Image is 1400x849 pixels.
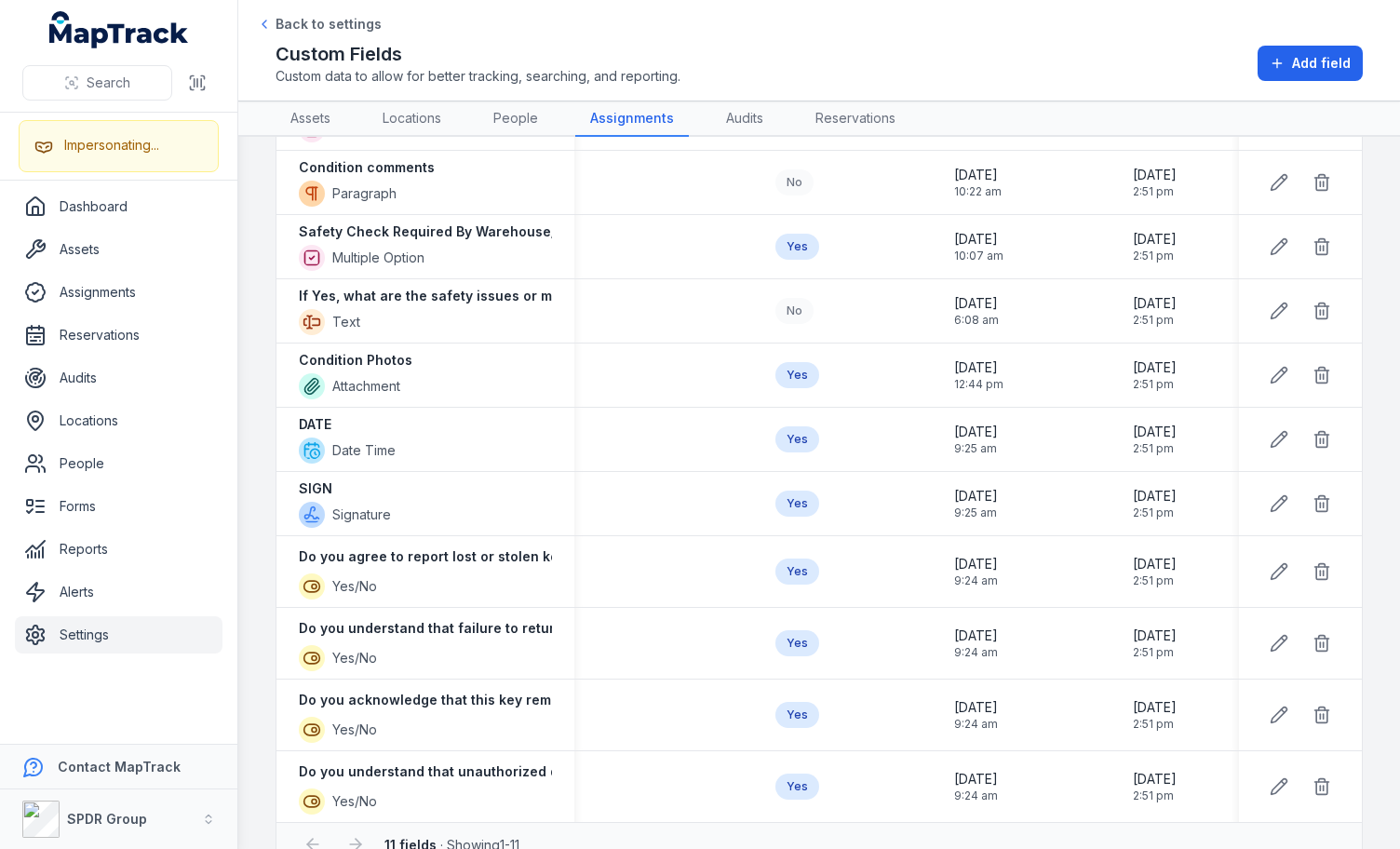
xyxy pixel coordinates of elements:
span: Yes/No [332,792,377,811]
span: [DATE] [954,166,1002,184]
a: MapTrack [49,11,189,48]
span: [DATE] [1133,294,1177,313]
time: 02/06/2025, 2:51:03 pm [1133,555,1177,588]
span: [DATE] [1133,166,1177,184]
span: [DATE] [954,487,998,505]
time: 02/06/2025, 2:51:03 pm [1133,770,1177,803]
span: Yes/No [332,649,377,667]
a: Forms [15,488,222,525]
time: 02/06/2025, 2:51:03 pm [1133,423,1177,456]
div: Impersonating... [64,136,159,155]
a: Audits [711,101,778,137]
span: [DATE] [1133,487,1177,505]
span: [DATE] [954,358,1003,377]
time: 02/06/2025, 2:51:03 pm [1133,166,1177,199]
span: Yes/No [332,721,377,739]
span: 9:24 am [954,717,998,732]
span: [DATE] [954,555,998,573]
span: [DATE] [1133,423,1177,441]
span: Signature [332,505,391,524]
span: Yes/No [332,577,377,596]
a: Reservations [801,101,910,137]
strong: Condition Photos [299,351,412,370]
time: 20/02/2025, 9:24:30 am [954,770,998,803]
span: [DATE] [954,230,1003,249]
a: Reports [15,531,222,568]
strong: DATE [299,415,331,434]
span: 10:22 am [954,184,1002,199]
div: No [775,169,814,195]
a: Settings [15,616,222,654]
button: Add field [1258,46,1363,81]
span: Add field [1292,54,1351,73]
a: Back to settings [257,15,382,34]
span: [DATE] [954,423,998,441]
span: [DATE] [1133,358,1177,377]
a: Alerts [15,573,222,611]
span: Back to settings [276,15,382,34]
time: 02/06/2025, 2:51:03 pm [1133,698,1177,732]
span: 9:25 am [954,441,998,456]
strong: Condition comments [299,158,435,177]
a: Assets [276,101,345,137]
time: 02/06/2025, 2:51:03 pm [1133,230,1177,263]
a: Dashboard [15,188,222,225]
div: No [775,298,814,324]
span: [DATE] [1133,555,1177,573]
div: Yes [775,559,819,585]
time: 09/09/2024, 10:07:54 am [954,230,1003,263]
strong: Safety Check Required By Warehouse/Mechanic? (Including any missing items) [299,222,825,241]
time: 09/09/2024, 10:22:20 am [954,166,1002,199]
a: Reservations [15,317,222,354]
span: 2:51 pm [1133,184,1177,199]
time: 20/02/2025, 9:24:52 am [954,627,998,660]
time: 20/02/2025, 9:25:23 am [954,423,998,456]
a: Assignments [15,274,222,311]
div: Yes [775,234,819,260]
a: Locations [368,101,456,137]
span: [DATE] [1133,770,1177,788]
strong: Do you acknowledge that this key remains the property of SPDR GROUP and must be returned upon req... [299,691,1114,709]
div: Yes [775,362,819,388]
time: 02/06/2025, 2:51:03 pm [1133,294,1177,328]
div: Yes [775,774,819,800]
span: [DATE] [954,698,998,717]
span: [DATE] [1133,230,1177,249]
a: Assets [15,231,222,268]
span: [DATE] [954,294,999,313]
span: 10:07 am [954,249,1003,263]
strong: SPDR Group [67,811,147,827]
span: 2:51 pm [1133,788,1177,803]
div: Yes [775,630,819,656]
strong: Do you agree to report lost or stolen keys immediately to Management? [299,547,771,566]
span: 9:24 am [954,573,998,588]
time: 24/10/2024, 6:08:42 am [954,294,999,328]
a: Locations [15,402,222,439]
time: 20/02/2025, 9:24:40 am [954,555,998,588]
span: Multiple Option [332,249,424,267]
a: People [478,101,553,137]
strong: Contact MapTrack [58,759,181,775]
div: Yes [775,491,819,517]
strong: SIGN [299,479,332,498]
span: Search [87,74,130,92]
a: People [15,445,222,482]
span: [DATE] [954,770,998,788]
time: 02/06/2025, 2:51:03 pm [1133,627,1177,660]
span: 9:24 am [954,788,998,803]
h2: Custom Fields [276,41,680,67]
span: [DATE] [1133,698,1177,717]
span: Custom data to allow for better tracking, searching, and reporting. [276,67,680,86]
span: 12:44 pm [954,377,1003,392]
time: 02/06/2025, 2:51:03 pm [1133,358,1177,392]
button: Search [22,65,172,101]
span: 2:51 pm [1133,505,1177,520]
time: 20/02/2025, 9:25:08 am [954,487,998,520]
span: [DATE] [1133,627,1177,645]
strong: If Yes, what are the safety issues or missing items identified? [299,287,705,305]
span: Text [332,313,360,331]
span: 2:51 pm [1133,377,1177,392]
strong: Do you understand that unauthorized duplication of this key is strictly prohibited? [299,762,841,781]
span: Paragraph [332,184,397,203]
span: Date Time [332,441,396,460]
